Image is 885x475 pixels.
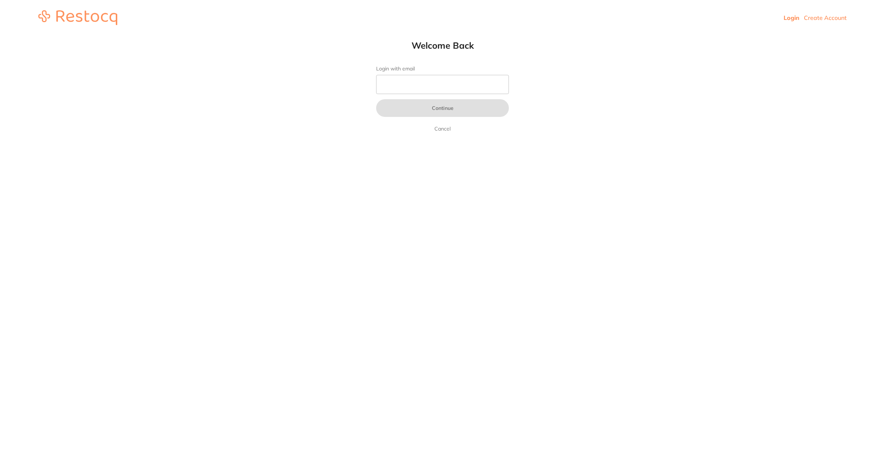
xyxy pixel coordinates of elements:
a: Login [784,14,799,21]
label: Login with email [376,66,509,72]
a: Cancel [433,124,452,133]
h1: Welcome Back [361,40,524,51]
a: Create Account [804,14,847,21]
img: restocq_logo.svg [38,10,117,25]
button: Continue [376,99,509,117]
